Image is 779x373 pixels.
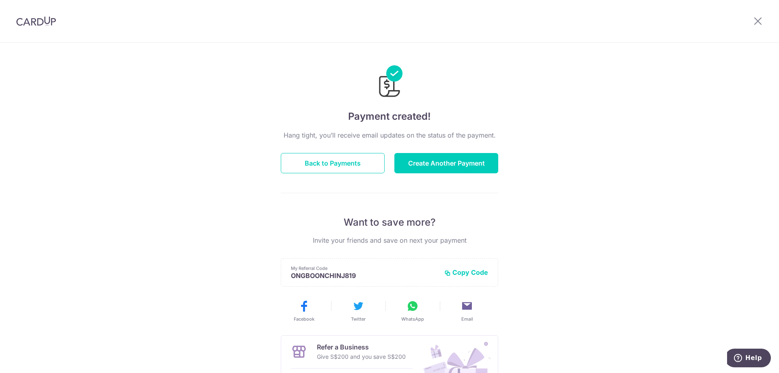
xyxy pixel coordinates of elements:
[281,235,498,245] p: Invite your friends and save on next your payment
[727,349,771,369] iframe: Opens a widget where you can find more information
[351,316,366,322] span: Twitter
[281,153,385,173] button: Back to Payments
[401,316,424,322] span: WhatsApp
[281,109,498,124] h4: Payment created!
[281,130,498,140] p: Hang tight, you’ll receive email updates on the status of the payment.
[444,268,488,276] button: Copy Code
[280,300,328,322] button: Facebook
[16,16,56,26] img: CardUp
[291,265,438,272] p: My Referral Code
[291,272,438,280] p: ONGBOONCHINJ819
[377,65,402,99] img: Payments
[389,300,437,322] button: WhatsApp
[334,300,382,322] button: Twitter
[394,153,498,173] button: Create Another Payment
[317,342,406,352] p: Refer a Business
[294,316,314,322] span: Facebook
[461,316,473,322] span: Email
[317,352,406,362] p: Give S$200 and you save S$200
[443,300,491,322] button: Email
[281,216,498,229] p: Want to save more?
